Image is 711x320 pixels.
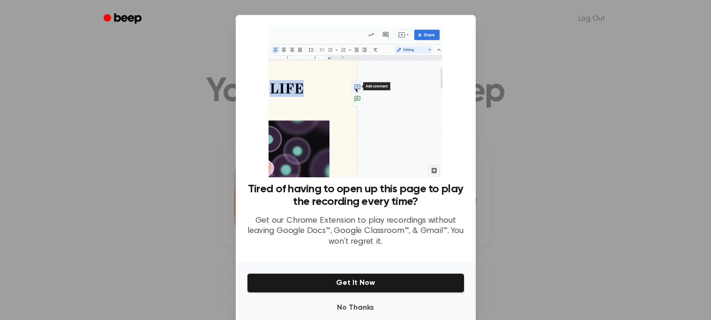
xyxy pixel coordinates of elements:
button: No Thanks [247,298,464,317]
a: Beep [97,10,150,28]
a: Log Out [569,7,614,30]
img: Beep extension in action [269,26,442,177]
h3: Tired of having to open up this page to play the recording every time? [247,183,464,208]
p: Get our Chrome Extension to play recordings without leaving Google Docs™, Google Classroom™, & Gm... [247,216,464,247]
button: Get It Now [247,273,464,293]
